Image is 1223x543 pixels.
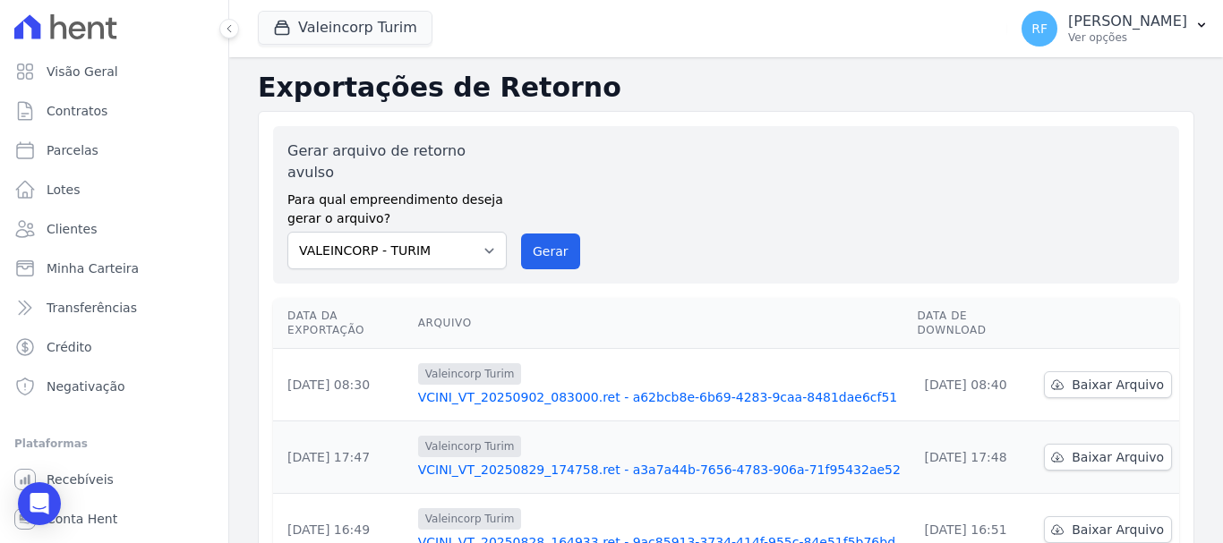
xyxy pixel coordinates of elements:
span: Clientes [47,220,97,238]
td: [DATE] 08:40 [910,349,1037,421]
td: [DATE] 08:30 [273,349,411,421]
a: Minha Carteira [7,250,221,286]
a: Clientes [7,211,221,247]
a: Baixar Arquivo [1044,444,1172,471]
button: RF [PERSON_NAME] Ver opções [1007,4,1223,54]
a: Parcelas [7,132,221,168]
span: Crédito [47,338,92,356]
span: Valeincorp Turim [418,436,522,457]
span: Valeincorp Turim [418,508,522,530]
div: Open Intercom Messenger [18,482,61,525]
span: Baixar Arquivo [1072,376,1164,394]
span: Lotes [47,181,81,199]
span: Parcelas [47,141,98,159]
label: Gerar arquivo de retorno avulso [287,140,507,183]
a: Lotes [7,172,221,208]
h2: Exportações de Retorno [258,72,1194,104]
span: Valeincorp Turim [418,363,522,385]
a: Crédito [7,329,221,365]
a: Baixar Arquivo [1044,516,1172,543]
span: Visão Geral [47,63,118,81]
a: Conta Hent [7,501,221,537]
th: Data de Download [910,298,1037,349]
a: Transferências [7,290,221,326]
label: Para qual empreendimento deseja gerar o arquivo? [287,183,507,228]
a: Negativação [7,369,221,404]
p: [PERSON_NAME] [1068,13,1187,30]
span: RF [1031,22,1048,35]
div: Plataformas [14,433,214,454]
a: VCINI_VT_20250902_083000.ret - a62bcb8e-6b69-4283-9caa-8481dae6cf51 [418,388,903,406]
th: Data da Exportação [273,298,411,349]
span: Conta Hent [47,510,117,528]
th: Arquivo [411,298,911,349]
a: Baixar Arquivo [1044,371,1172,398]
p: Ver opções [1068,30,1187,45]
span: Baixar Arquivo [1072,521,1164,539]
button: Gerar [521,233,580,269]
a: VCINI_VT_20250829_174758.ret - a3a7a44b-7656-4783-906a-71f95432ae52 [418,461,903,479]
a: Visão Geral [7,54,221,89]
a: Recebíveis [7,462,221,497]
span: Negativação [47,378,125,395]
td: [DATE] 17:47 [273,421,411,494]
span: Contratos [47,102,107,120]
td: [DATE] 17:48 [910,421,1037,494]
span: Minha Carteira [47,259,139,277]
span: Baixar Arquivo [1072,448,1164,466]
a: Contratos [7,93,221,129]
button: Valeincorp Turim [258,11,432,45]
span: Recebíveis [47,471,114,488]
span: Transferências [47,299,137,317]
